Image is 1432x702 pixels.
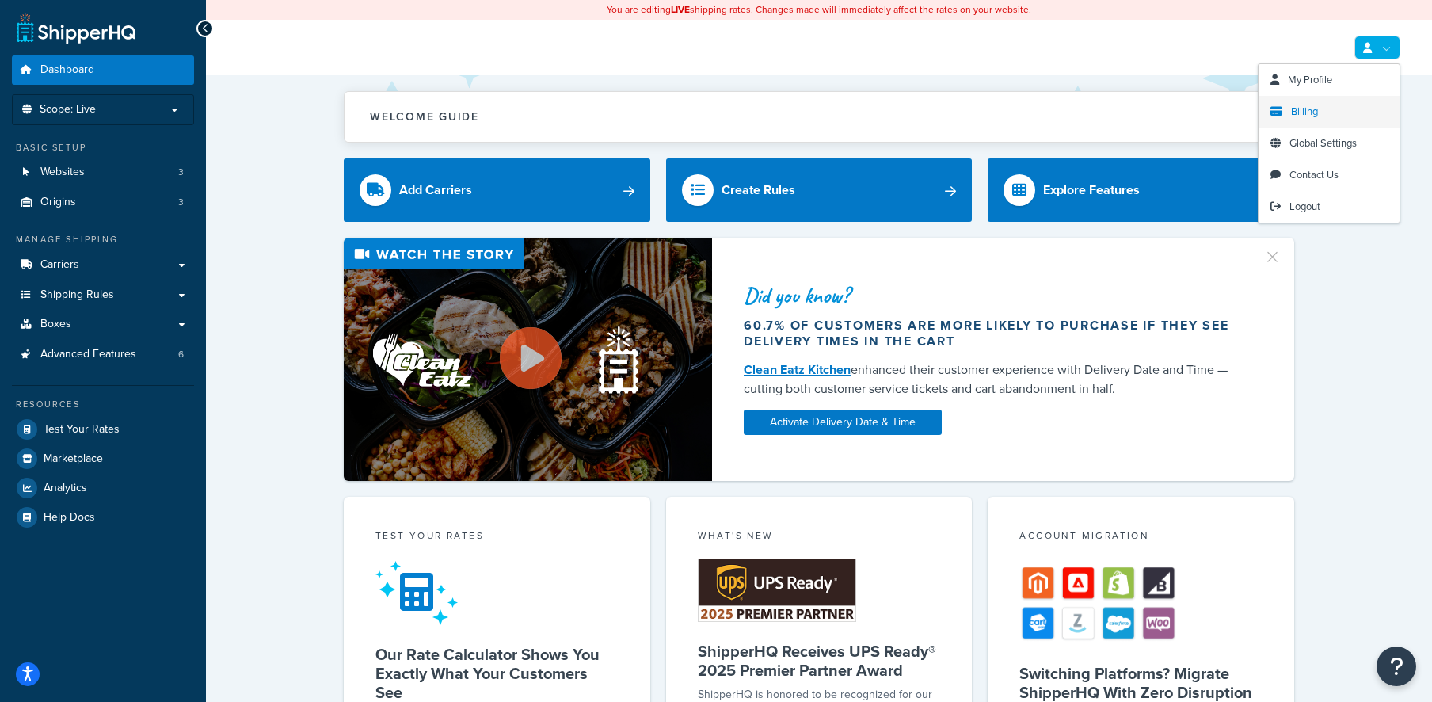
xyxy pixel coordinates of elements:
[40,103,96,116] span: Scope: Live
[12,158,194,187] a: Websites3
[1377,647,1416,686] button: Open Resource Center
[744,361,851,379] a: Clean Eatz Kitchen
[988,158,1294,222] a: Explore Features
[370,111,479,123] h2: Welcome Guide
[375,528,619,547] div: Test your rates
[666,158,973,222] a: Create Rules
[1289,135,1357,151] span: Global Settings
[44,423,120,437] span: Test Your Rates
[12,415,194,444] a: Test Your Rates
[12,474,194,502] a: Analytics
[12,250,194,280] a: Carriers
[40,258,79,272] span: Carriers
[40,63,94,77] span: Dashboard
[399,179,472,201] div: Add Carriers
[178,196,184,209] span: 3
[44,511,95,525] span: Help Docs
[12,188,194,217] a: Origins3
[698,528,941,547] div: What's New
[1289,199,1320,214] span: Logout
[1289,167,1339,182] span: Contact Us
[12,340,194,369] a: Advanced Features6
[1259,96,1400,128] a: Billing
[722,179,795,201] div: Create Rules
[1043,179,1140,201] div: Explore Features
[40,348,136,361] span: Advanced Features
[40,318,71,331] span: Boxes
[698,642,941,680] h5: ShipperHQ Receives UPS Ready® 2025 Premier Partner Award
[1019,528,1263,547] div: Account Migration
[744,318,1244,349] div: 60.7% of customers are more likely to purchase if they see delivery times in the cart
[1019,664,1263,702] h5: Switching Platforms? Migrate ShipperHQ With Zero Disruption
[40,166,85,179] span: Websites
[344,238,712,481] img: Video thumbnail
[744,284,1244,307] div: Did you know?
[744,361,1244,399] div: enhanced their customer experience with Delivery Date and Time — cutting both customer service ti...
[40,288,114,302] span: Shipping Rules
[744,410,942,435] a: Activate Delivery Date & Time
[12,340,194,369] li: Advanced Features
[375,645,619,702] h5: Our Rate Calculator Shows You Exactly What Your Customers See
[178,348,184,361] span: 6
[12,55,194,85] a: Dashboard
[12,444,194,473] a: Marketplace
[12,233,194,246] div: Manage Shipping
[1259,128,1400,159] a: Global Settings
[44,482,87,495] span: Analytics
[12,310,194,339] a: Boxes
[12,503,194,532] a: Help Docs
[12,280,194,310] a: Shipping Rules
[44,452,103,466] span: Marketplace
[178,166,184,179] span: 3
[1259,64,1400,96] a: My Profile
[344,158,650,222] a: Add Carriers
[12,141,194,155] div: Basic Setup
[1291,104,1318,119] span: Billing
[12,398,194,411] div: Resources
[671,2,690,17] b: LIVE
[1259,191,1400,223] a: Logout
[1288,72,1332,87] span: My Profile
[1259,159,1400,191] a: Contact Us
[12,188,194,217] li: Origins
[345,92,1293,142] button: Welcome Guide
[40,196,76,209] span: Origins
[12,158,194,187] li: Websites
